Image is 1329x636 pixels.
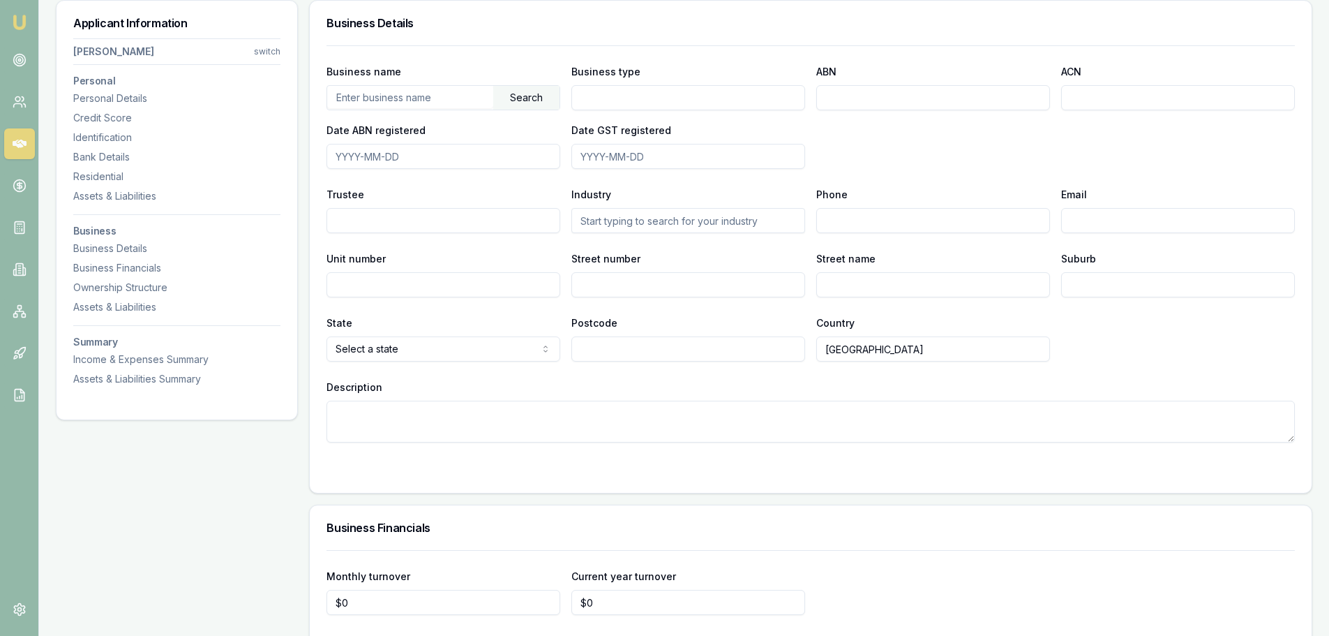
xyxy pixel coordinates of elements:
[326,570,410,582] label: Monthly turnover
[73,261,280,275] div: Business Financials
[73,111,280,125] div: Credit Score
[326,522,1295,533] h3: Business Financials
[816,66,836,77] label: ABN
[1061,253,1096,265] label: Suburb
[326,590,560,615] input: $
[326,317,352,329] label: State
[571,188,611,200] label: Industry
[571,253,640,265] label: Street number
[326,66,401,77] label: Business name
[11,14,28,31] img: emu-icon-u.png
[73,337,280,347] h3: Summary
[254,46,280,57] div: switch
[73,353,280,367] div: Income & Expenses Summary
[571,124,671,136] label: Date GST registered
[326,144,560,169] input: YYYY-MM-DD
[73,226,280,236] h3: Business
[571,570,676,582] label: Current year turnover
[327,86,493,108] input: Enter business name
[326,17,1295,29] h3: Business Details
[1061,66,1081,77] label: ACN
[73,300,280,314] div: Assets & Liabilities
[73,45,154,59] div: [PERSON_NAME]
[1061,188,1087,200] label: Email
[73,91,280,105] div: Personal Details
[571,208,805,233] input: Start typing to search for your industry
[571,144,805,169] input: YYYY-MM-DD
[326,253,386,265] label: Unit number
[571,590,805,615] input: $
[73,189,280,203] div: Assets & Liabilities
[326,381,382,393] label: Description
[73,242,280,256] div: Business Details
[571,66,640,77] label: Business type
[73,372,280,386] div: Assets & Liabilities Summary
[816,317,855,329] label: Country
[816,253,876,265] label: Street name
[73,17,280,29] h3: Applicant Information
[493,86,560,110] div: Search
[73,281,280,295] div: Ownership Structure
[326,124,426,136] label: Date ABN registered
[73,131,280,145] div: Identification
[816,188,848,200] label: Phone
[571,317,617,329] label: Postcode
[73,76,280,86] h3: Personal
[73,150,280,164] div: Bank Details
[326,188,364,200] label: Trustee
[73,170,280,184] div: Residential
